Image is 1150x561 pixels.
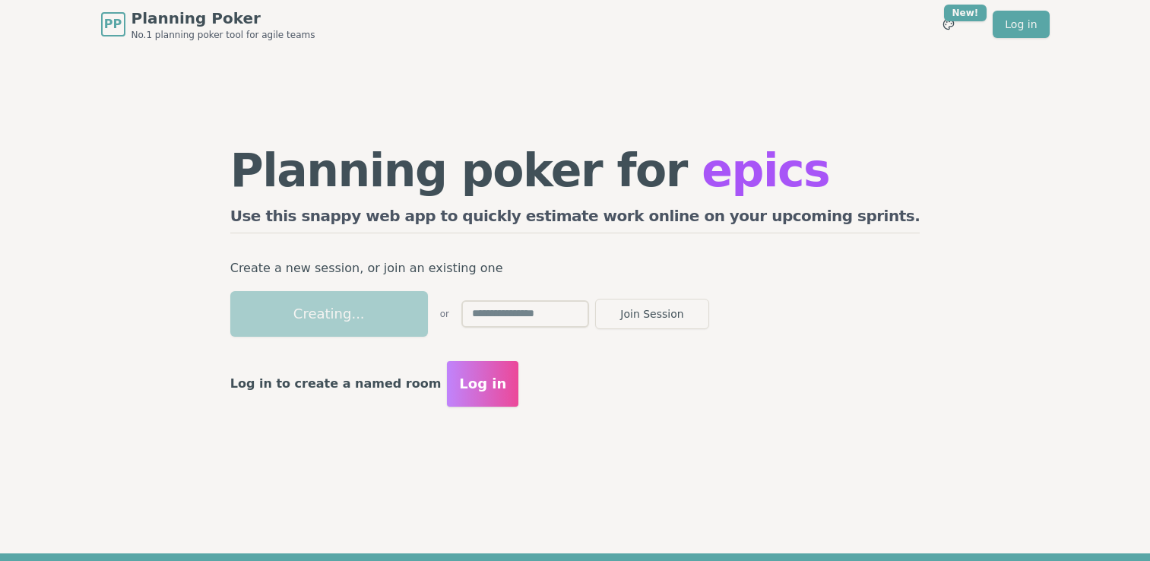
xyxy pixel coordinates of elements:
span: epics [702,144,829,197]
h2: Use this snappy web app to quickly estimate work online on your upcoming sprints. [230,205,920,233]
a: Log in [993,11,1049,38]
span: Log in [459,373,506,395]
span: or [440,308,449,320]
a: PPPlanning PokerNo.1 planning poker tool for agile teams [101,8,315,41]
span: PP [104,15,122,33]
span: Planning Poker [131,8,315,29]
div: New! [944,5,987,21]
h1: Planning poker for [230,147,920,193]
p: Log in to create a named room [230,373,442,395]
button: Log in [447,361,518,407]
button: New! [935,11,962,38]
button: Join Session [595,299,709,329]
span: No.1 planning poker tool for agile teams [131,29,315,41]
p: Create a new session, or join an existing one [230,258,920,279]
